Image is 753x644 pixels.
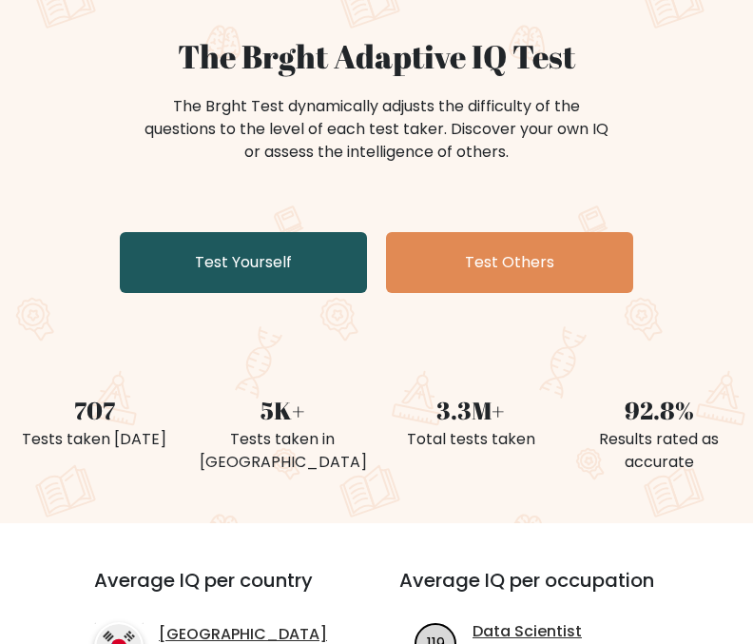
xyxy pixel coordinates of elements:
[576,428,742,474] div: Results rated as accurate
[94,569,331,615] h3: Average IQ per country
[388,428,553,451] div: Total tests taken
[11,392,177,428] div: 707
[576,392,742,428] div: 92.8%
[11,428,177,451] div: Tests taken [DATE]
[139,95,614,164] div: The Brght Test dynamically adjusts the difficulty of the questions to the level of each test take...
[120,232,367,293] a: Test Yourself
[11,37,742,76] h1: The Brght Adaptive IQ Test
[388,392,553,428] div: 3.3M+
[200,428,365,474] div: Tests taken in [GEOGRAPHIC_DATA]
[200,392,365,428] div: 5K+
[386,232,633,293] a: Test Others
[399,569,682,615] h3: Average IQ per occupation
[473,622,582,642] a: Data Scientist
